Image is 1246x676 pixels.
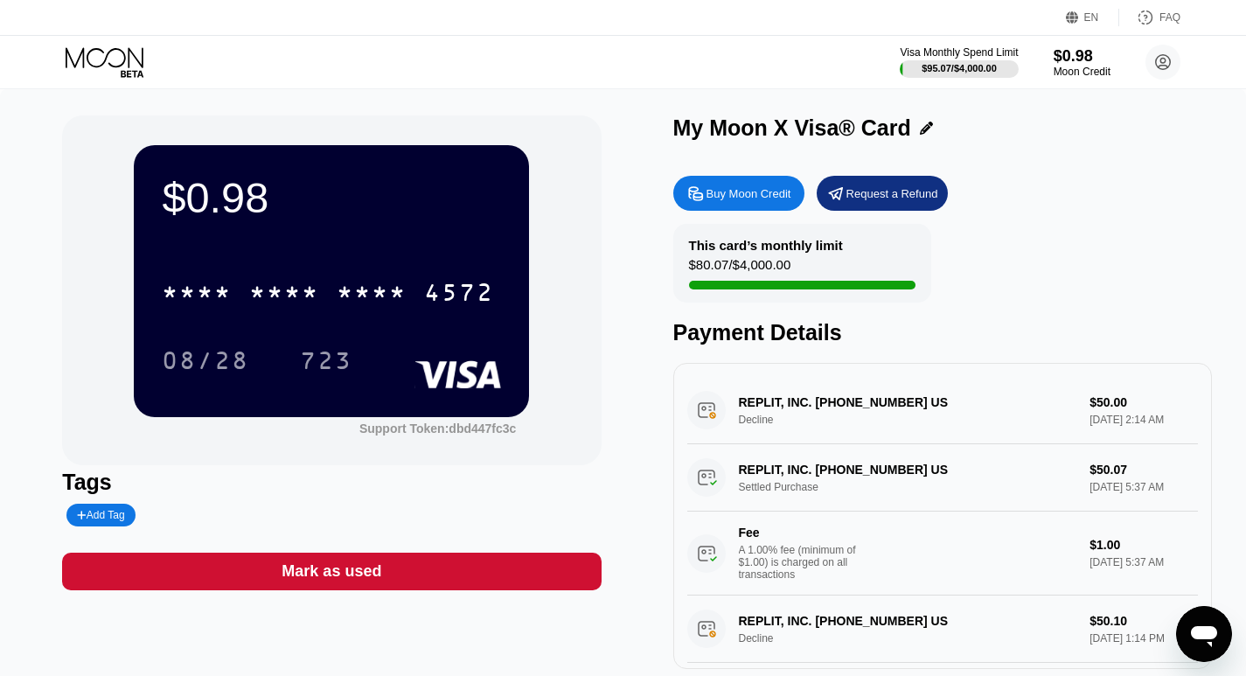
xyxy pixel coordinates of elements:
[282,561,381,582] div: Mark as used
[900,46,1018,78] div: Visa Monthly Spend Limit$95.07/$4,000.00
[739,544,870,581] div: A 1.00% fee (minimum of $1.00) is charged on all transactions
[739,526,861,540] div: Fee
[287,338,365,382] div: 723
[707,186,791,201] div: Buy Moon Credit
[1066,9,1119,26] div: EN
[1054,47,1110,78] div: $0.98Moon Credit
[817,176,948,211] div: Request a Refund
[1119,9,1180,26] div: FAQ
[62,553,601,590] div: Mark as used
[162,349,249,377] div: 08/28
[922,63,997,73] div: $95.07 / $4,000.00
[1054,47,1110,66] div: $0.98
[673,176,804,211] div: Buy Moon Credit
[673,320,1212,345] div: Payment Details
[62,470,601,495] div: Tags
[359,422,516,436] div: Support Token: dbd447fc3c
[1089,538,1198,552] div: $1.00
[689,238,843,253] div: This card’s monthly limit
[77,509,124,521] div: Add Tag
[846,186,938,201] div: Request a Refund
[687,512,1198,596] div: FeeA 1.00% fee (minimum of $1.00) is charged on all transactions$1.00[DATE] 5:37 AM
[162,173,501,222] div: $0.98
[359,422,516,436] div: Support Token:dbd447fc3c
[900,46,1018,59] div: Visa Monthly Spend Limit
[149,338,262,382] div: 08/28
[424,281,494,309] div: 4572
[1176,606,1232,662] iframe: Button to launch messaging window
[66,504,135,526] div: Add Tag
[689,257,791,281] div: $80.07 / $4,000.00
[1084,11,1099,24] div: EN
[300,349,352,377] div: 723
[1159,11,1180,24] div: FAQ
[1054,66,1110,78] div: Moon Credit
[673,115,911,141] div: My Moon X Visa® Card
[1089,556,1198,568] div: [DATE] 5:37 AM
